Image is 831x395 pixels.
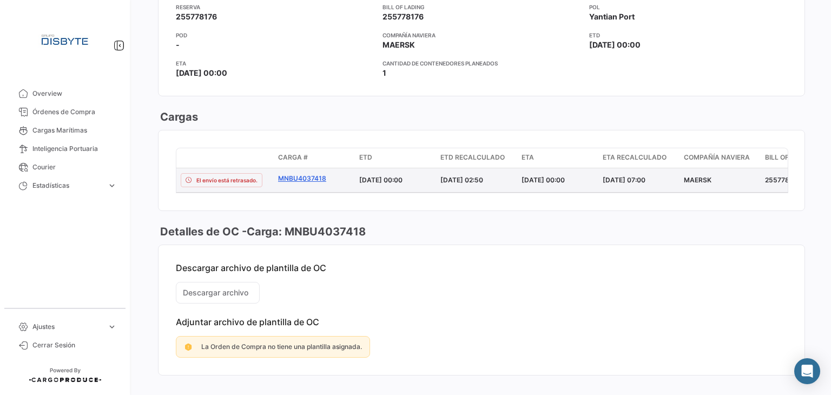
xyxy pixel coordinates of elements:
[359,176,403,184] span: [DATE] 00:00
[32,181,103,190] span: Estadísticas
[196,176,258,185] span: El envío está retrasado.
[382,59,581,68] app-card-info-title: Cantidad de contenedores planeados
[176,31,374,40] app-card-info-title: POD
[38,13,92,67] img: Logo+disbyte.jpeg
[9,158,121,176] a: Courier
[765,153,821,162] span: Bill of Lading #
[436,148,517,168] datatable-header-cell: ETD Recalculado
[517,148,598,168] datatable-header-cell: ETA
[32,107,117,117] span: Órdenes de Compra
[382,3,581,11] app-card-info-title: Bill of Lading
[680,148,761,168] datatable-header-cell: Compañía naviera
[176,59,374,68] app-card-info-title: ETA
[382,11,424,22] span: 255778176
[176,11,217,22] span: 255778176
[32,144,117,154] span: Inteligencia Portuaria
[522,153,534,162] span: ETA
[9,103,121,121] a: Órdenes de Compra
[107,322,117,332] span: expand_more
[440,176,483,184] span: [DATE] 02:50
[355,148,436,168] datatable-header-cell: ETD
[107,181,117,190] span: expand_more
[32,162,117,172] span: Courier
[278,153,308,162] span: Carga #
[278,174,351,183] a: MNBU4037418
[176,3,374,11] app-card-info-title: Reserva
[32,89,117,98] span: Overview
[176,262,787,273] p: Descargar archivo de plantilla de OC
[589,31,787,40] app-card-info-title: ETD
[176,40,180,50] span: -
[32,126,117,135] span: Cargas Marítimas
[589,40,641,50] span: [DATE] 00:00
[522,176,565,184] span: [DATE] 00:00
[201,343,362,351] span: La Orden de Compra no tiene una plantilla asignada.
[603,153,667,162] span: ETA Recalculado
[32,322,103,332] span: Ajustes
[359,153,372,162] span: ETD
[794,358,820,384] div: Abrir Intercom Messenger
[382,68,386,78] span: 1
[158,109,198,124] h3: Cargas
[176,317,787,327] p: Adjuntar archivo de plantilla de OC
[684,153,750,162] span: Compañía naviera
[158,224,366,239] h3: Detalles de OC - Carga: MNBU4037418
[603,176,645,184] span: [DATE] 07:00
[589,11,635,22] span: Yantian Port
[176,68,227,78] span: [DATE] 00:00
[9,84,121,103] a: Overview
[9,121,121,140] a: Cargas Marítimas
[32,340,117,350] span: Cerrar Sesión
[440,153,505,162] span: ETD Recalculado
[382,40,415,50] span: MAERSK
[684,176,711,184] span: MAERSK
[274,148,355,168] datatable-header-cell: Carga #
[589,3,787,11] app-card-info-title: POL
[9,140,121,158] a: Inteligencia Portuaria
[598,148,680,168] datatable-header-cell: ETA Recalculado
[382,31,581,40] app-card-info-title: Compañía naviera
